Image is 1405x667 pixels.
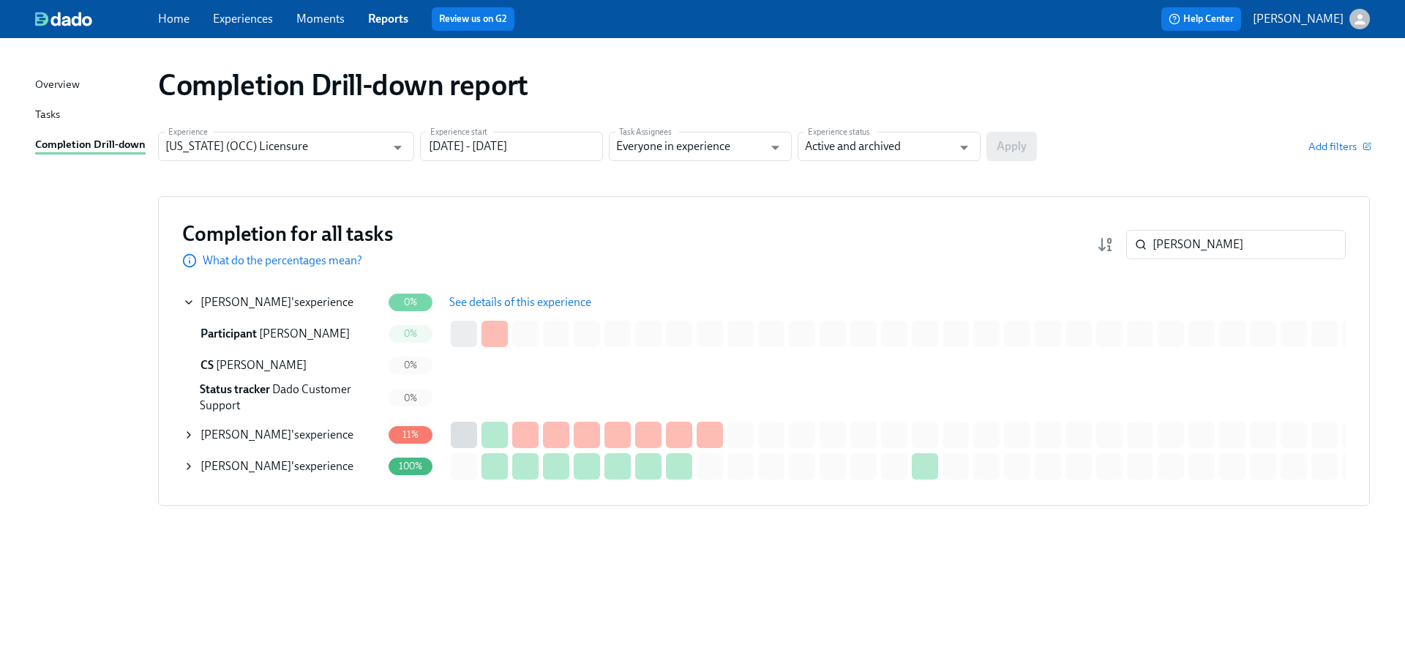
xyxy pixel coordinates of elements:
[158,67,528,103] h1: Completion Drill-down report
[259,327,350,340] span: [PERSON_NAME]
[1169,12,1234,26] span: Help Center
[1253,9,1370,29] button: [PERSON_NAME]
[35,106,146,124] a: Tasks
[1253,11,1344,27] p: [PERSON_NAME]
[395,328,426,339] span: 0%
[216,358,307,372] span: [PERSON_NAME]
[35,12,92,26] img: dado
[35,106,60,124] div: Tasks
[183,420,382,450] div: [PERSON_NAME]'sexperience
[201,358,214,372] span: Credentialing Specialist
[201,294,353,310] div: 's experience
[394,429,428,440] span: 11%
[203,253,362,269] p: What do the percentages mean?
[200,382,351,412] span: Dado Customer Support
[439,288,602,317] button: See details of this experience
[439,12,507,26] a: Review us on G2
[296,12,345,26] a: Moments
[201,458,353,474] div: 's experience
[449,295,591,310] span: See details of this experience
[183,351,382,380] div: CS [PERSON_NAME]
[368,12,408,26] a: Reports
[395,359,426,370] span: 0%
[183,381,382,414] div: Status tracker Dado Customer Support
[953,136,975,159] button: Open
[183,288,382,317] div: [PERSON_NAME]'sexperience
[1161,7,1241,31] button: Help Center
[395,392,426,403] span: 0%
[183,452,382,481] div: [PERSON_NAME]'sexperience
[35,76,80,94] div: Overview
[158,12,190,26] a: Home
[201,428,291,441] span: [PERSON_NAME]
[35,12,158,26] a: dado
[201,459,291,473] span: [PERSON_NAME]
[1308,139,1370,154] button: Add filters
[432,7,514,31] button: Review us on G2
[764,136,787,159] button: Open
[35,136,146,154] a: Completion Drill-down
[213,12,273,26] a: Experiences
[35,76,146,94] a: Overview
[395,297,426,308] span: 0%
[386,136,409,159] button: Open
[201,327,257,340] span: Participant
[201,427,353,443] div: 's experience
[182,220,393,247] h3: Completion for all tasks
[390,461,432,472] span: 100%
[201,295,291,309] span: [PERSON_NAME]
[1153,230,1346,259] input: Search by name
[200,382,270,396] span: Status tracker
[183,319,382,349] div: Participant [PERSON_NAME]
